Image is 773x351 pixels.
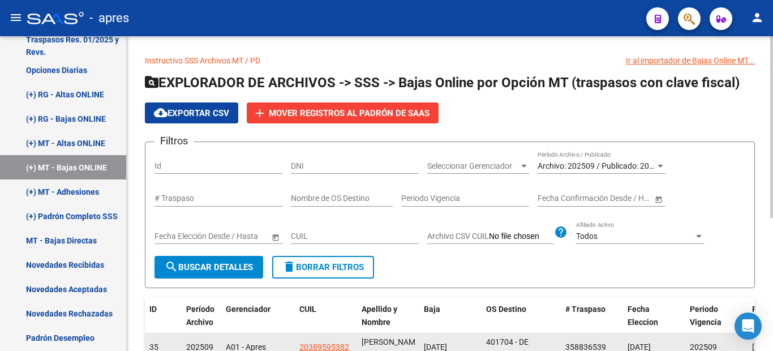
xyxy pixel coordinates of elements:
[561,297,623,335] datatable-header-cell: # Traspaso
[357,297,419,335] datatable-header-cell: Apellido y Nombre
[145,75,740,91] span: EXPLORADOR DE ARCHIVOS -> SSS -> Bajas Online por Opción MT (traspasos con clave fiscal)
[205,232,261,241] input: Fecha fin
[538,194,579,203] input: Fecha inicio
[489,232,554,242] input: Archivo CSV CUIL
[295,297,357,335] datatable-header-cell: CUIL
[282,262,364,272] span: Borrar Filtros
[89,6,129,31] span: - apres
[482,297,561,335] datatable-header-cell: OS Destino
[486,305,526,314] span: OS Destino
[149,305,157,314] span: ID
[427,232,489,241] span: Archivo CSV CUIL
[253,106,267,120] mat-icon: add
[145,297,182,335] datatable-header-cell: ID
[735,313,762,340] div: Open Intercom Messenger
[282,260,296,273] mat-icon: delete
[221,297,295,335] datatable-header-cell: Gerenciador
[750,11,764,24] mat-icon: person
[226,305,270,314] span: Gerenciador
[154,232,196,241] input: Fecha inicio
[690,305,722,327] span: Periodo Vigencia
[247,102,439,123] button: Mover registros al PADRÓN de SAAS
[565,305,605,314] span: # Traspaso
[182,297,221,335] datatable-header-cell: Período Archivo
[628,305,658,327] span: Fecha Eleccion
[154,256,263,279] button: Buscar Detalles
[186,305,214,327] span: Período Archivo
[623,297,685,335] datatable-header-cell: Fecha Eleccion
[154,106,168,119] mat-icon: cloud_download
[154,108,229,118] span: Exportar CSV
[362,305,397,327] span: Apellido y Nombre
[419,297,482,335] datatable-header-cell: Baja
[626,54,755,67] div: Ir al importador de Bajas Online MT...
[269,108,430,118] span: Mover registros al PADRÓN de SAAS
[538,161,667,170] span: Archivo: 202509 / Publicado: 202508
[554,225,568,239] mat-icon: help
[576,232,598,241] span: Todos
[145,102,238,123] button: Exportar CSV
[9,11,23,24] mat-icon: menu
[154,133,194,149] h3: Filtros
[427,161,519,171] span: Seleccionar Gerenciador
[589,194,644,203] input: Fecha fin
[269,231,281,243] button: Open calendar
[652,193,664,205] button: Open calendar
[272,256,374,279] button: Borrar Filtros
[145,56,260,65] a: Instructivo SSS Archivos MT / PD
[685,297,748,335] datatable-header-cell: Periodo Vigencia
[424,305,440,314] span: Baja
[299,305,316,314] span: CUIL
[165,260,178,273] mat-icon: search
[165,262,253,272] span: Buscar Detalles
